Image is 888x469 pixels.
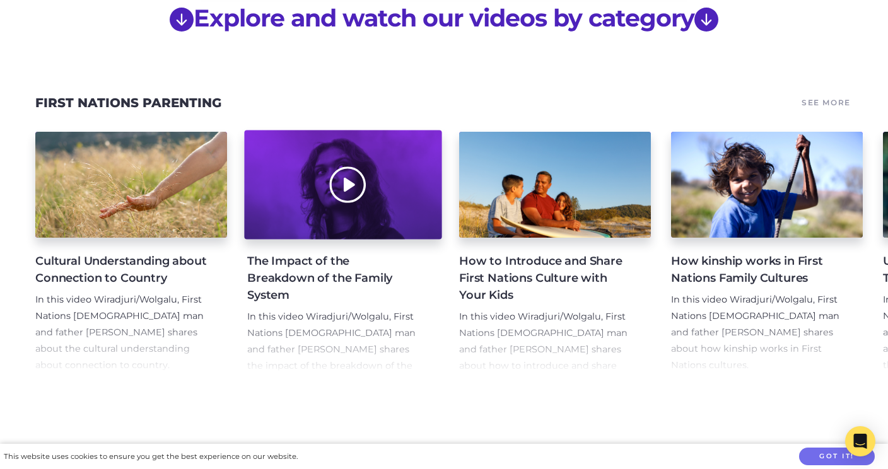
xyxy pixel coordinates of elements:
a: How to Introduce and Share First Nations Culture with Your Kids In this video Wiradjuri/Wolgalu, ... [459,132,651,374]
a: Cultural Understanding about Connection to Country In this video Wiradjuri/Wolgalu, First Nations... [35,132,227,374]
p: In this video Wiradjuri/Wolgalu, First Nations [DEMOGRAPHIC_DATA] man and father [PERSON_NAME] sh... [35,292,207,374]
h4: How kinship works in First Nations Family Cultures [671,253,843,287]
svg: arrow down circle fill [694,8,718,32]
a: First Nations Parenting [35,95,221,110]
p: In this video Wiradjuri/Wolgalu, First Nations [DEMOGRAPHIC_DATA] man and father [PERSON_NAME] sh... [247,309,419,391]
h4: Cultural Understanding about Connection to Country [35,253,207,287]
h4: The Impact of the Breakdown of the Family System [247,253,419,304]
a: See More [800,94,853,112]
p: In this video Wiradjuri/Wolgalu, First Nations [DEMOGRAPHIC_DATA] man and father [PERSON_NAME] sh... [459,309,631,391]
svg: arrow down circle fill [170,8,194,32]
div: Open Intercom Messenger [845,426,875,456]
a: arrow down circle fillExplore and watch our videos by categoryarrow down circle fill [170,3,718,33]
a: The Impact of the Breakdown of the Family System In this video Wiradjuri/Wolgalu, First Nations [... [247,132,439,374]
button: Got it! [799,448,875,466]
h4: How to Introduce and Share First Nations Culture with Your Kids [459,253,631,304]
a: How kinship works in First Nations Family Cultures In this video Wiradjuri/Wolgalu, First Nations... [671,132,863,374]
div: This website uses cookies to ensure you get the best experience on our website. [4,450,298,463]
p: In this video Wiradjuri/Wolgalu, First Nations [DEMOGRAPHIC_DATA] man and father [PERSON_NAME] sh... [671,292,843,374]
